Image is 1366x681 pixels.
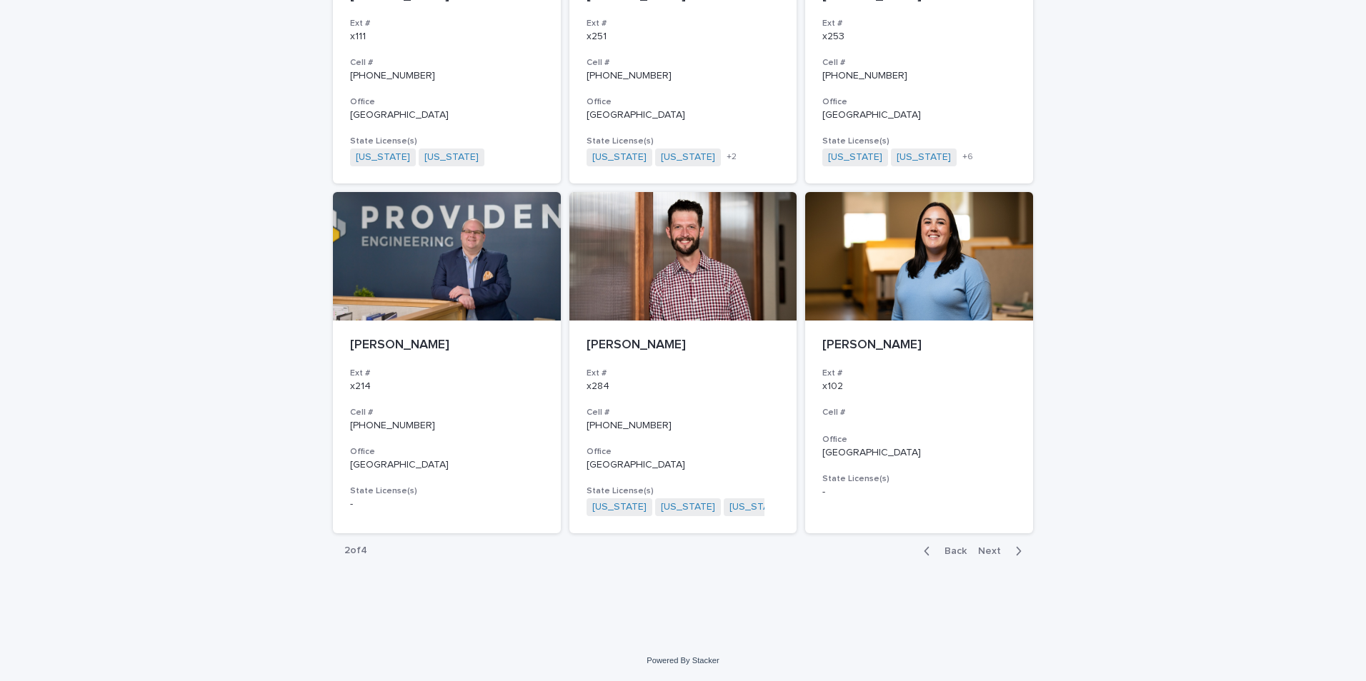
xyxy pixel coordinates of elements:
[936,546,967,556] span: Back
[729,501,784,513] a: [US_STATE]
[569,192,797,533] a: [PERSON_NAME]Ext #x284Cell #[PHONE_NUMBER]Office[GEOGRAPHIC_DATA]State License(s)[US_STATE] [US_S...
[822,407,1016,418] h3: Cell #
[350,420,435,430] a: [PHONE_NUMBER]
[727,153,737,161] span: + 2
[822,31,844,41] a: x253
[972,545,1033,558] button: Next
[587,96,780,108] h3: Office
[350,338,544,353] p: [PERSON_NAME]
[587,446,780,458] h3: Office
[822,368,1016,379] h3: Ext #
[647,656,719,665] a: Powered By Stacker
[587,368,780,379] h3: Ext #
[822,381,843,391] a: x102
[822,136,1016,147] h3: State License(s)
[350,57,544,69] h3: Cell #
[587,18,780,29] h3: Ext #
[822,338,1016,353] p: [PERSON_NAME]
[897,151,951,163] a: [US_STATE]
[587,136,780,147] h3: State License(s)
[822,109,1016,121] p: [GEOGRAPHIC_DATA]
[350,381,371,391] a: x214
[333,192,561,533] a: [PERSON_NAME]Ext #x214Cell #[PHONE_NUMBER]Office[GEOGRAPHIC_DATA]State License(s)-
[587,381,609,391] a: x284
[978,546,1009,556] span: Next
[587,459,780,471] p: [GEOGRAPHIC_DATA]
[333,533,379,568] p: 2 of 4
[350,407,544,418] h3: Cell #
[350,18,544,29] h3: Ext #
[592,501,647,513] a: [US_STATE]
[822,18,1016,29] h3: Ext #
[822,486,1016,498] p: -
[587,109,780,121] p: [GEOGRAPHIC_DATA]
[587,57,780,69] h3: Cell #
[350,109,544,121] p: [GEOGRAPHIC_DATA]
[350,31,366,41] a: x111
[350,459,544,471] p: [GEOGRAPHIC_DATA]
[350,498,544,510] p: -
[822,57,1016,69] h3: Cell #
[912,545,972,558] button: Back
[587,31,607,41] a: x251
[587,485,780,497] h3: State License(s)
[828,151,882,163] a: [US_STATE]
[592,151,647,163] a: [US_STATE]
[822,473,1016,485] h3: State License(s)
[822,447,1016,459] p: [GEOGRAPHIC_DATA]
[424,151,479,163] a: [US_STATE]
[350,485,544,497] h3: State License(s)
[350,136,544,147] h3: State License(s)
[350,71,435,81] a: [PHONE_NUMBER]
[587,420,672,430] a: [PHONE_NUMBER]
[350,96,544,108] h3: Office
[822,96,1016,108] h3: Office
[350,446,544,458] h3: Office
[962,153,973,161] span: + 6
[587,407,780,418] h3: Cell #
[661,501,715,513] a: [US_STATE]
[350,368,544,379] h3: Ext #
[356,151,410,163] a: [US_STATE]
[822,434,1016,445] h3: Office
[661,151,715,163] a: [US_STATE]
[822,71,907,81] a: [PHONE_NUMBER]
[587,71,672,81] a: [PHONE_NUMBER]
[805,192,1033,533] a: [PERSON_NAME]Ext #x102Cell #Office[GEOGRAPHIC_DATA]State License(s)-
[587,338,780,353] p: [PERSON_NAME]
